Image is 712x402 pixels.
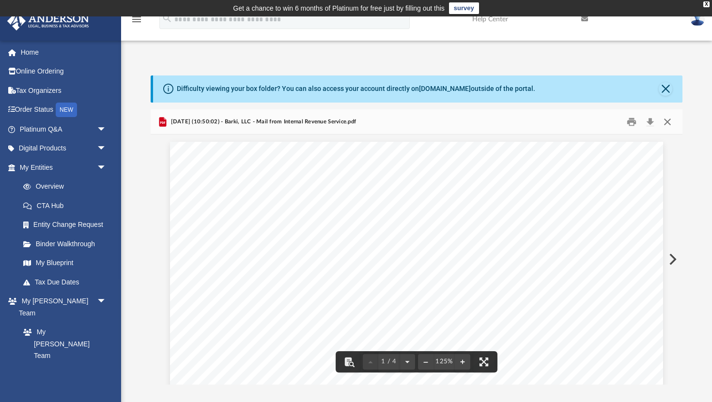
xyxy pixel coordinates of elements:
div: close [703,1,710,7]
img: Anderson Advisors Platinum Portal [4,12,92,30]
button: Next File [661,246,682,273]
span: 1 / 4 [378,358,400,365]
span: arrow_drop_down [97,139,116,159]
div: Current zoom level [433,358,455,365]
a: Tax Organizers [7,81,121,100]
a: My [PERSON_NAME] Team [14,323,111,366]
a: Overview [14,177,121,196]
a: [DOMAIN_NAME] [419,85,471,92]
button: 1 / 4 [378,351,400,372]
a: Digital Productsarrow_drop_down [7,139,121,158]
a: survey [449,2,479,14]
button: Close [659,114,676,129]
a: Home [7,43,121,62]
button: Download [641,114,659,129]
i: menu [131,14,142,25]
button: Next page [400,351,415,372]
div: Preview [151,109,682,385]
a: My [PERSON_NAME] Teamarrow_drop_down [7,292,116,323]
button: Enter fullscreen [473,351,495,372]
div: NEW [56,103,77,117]
a: My Blueprint [14,253,116,273]
button: Zoom in [455,351,470,372]
button: Close [659,82,672,96]
a: Tax Due Dates [14,272,121,292]
div: Get a chance to win 6 months of Platinum for free just by filling out this [233,2,445,14]
a: CTA Hub [14,196,121,215]
div: Difficulty viewing your box folder? You can also access your account directly on outside of the p... [177,84,535,94]
span: [DATE] (10:50:02) - Barki, LLC - Mail from Internal Revenue Service.pdf [169,118,356,126]
img: User Pic [690,12,705,26]
i: search [162,13,172,24]
div: File preview [151,134,682,384]
a: Entity Change Request [14,215,121,235]
span: arrow_drop_down [97,158,116,178]
a: Binder Walkthrough [14,234,121,253]
button: Zoom out [418,351,433,372]
a: Platinum Q&Aarrow_drop_down [7,119,121,139]
a: menu [131,18,142,25]
a: My Entitiesarrow_drop_down [7,158,121,177]
a: Order StatusNEW [7,100,121,120]
button: Toggle findbar [339,351,360,372]
div: Document Viewer [151,134,682,384]
a: Anderson System [14,365,116,385]
a: Online Ordering [7,62,121,81]
span: arrow_drop_down [97,119,116,139]
span: arrow_drop_down [97,292,116,312]
button: Print [622,114,642,129]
